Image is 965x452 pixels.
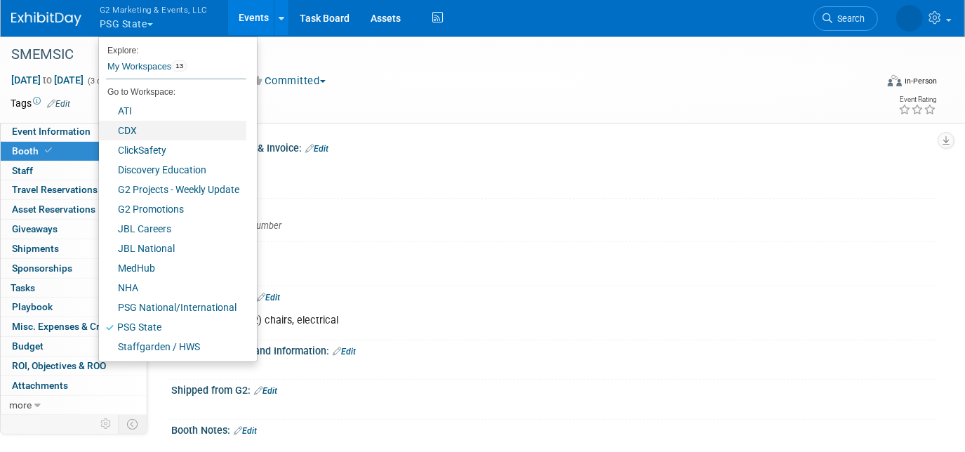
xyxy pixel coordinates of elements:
[6,42,858,67] div: SMEMSIC
[171,60,187,72] span: 13
[1,357,147,375] a: ROI, Objectives & ROO
[9,399,32,411] span: more
[1,298,147,317] a: Playbook
[12,165,33,176] span: Staff
[182,259,926,281] div: Tabletop
[99,121,246,140] a: CDX
[254,386,277,396] a: Edit
[183,307,788,335] div: (2) 6 tables, (2) chairs, electrical
[813,6,878,31] a: Search
[898,96,936,103] div: Event Rating
[333,347,356,357] a: Edit
[100,2,208,17] span: G2 Marketing & Events, LLC
[12,223,58,234] span: Giveaways
[106,55,246,79] a: My Workspaces13
[896,5,923,32] img: Laine Butler
[171,199,937,216] div: Booth Number:
[12,204,95,215] span: Asset Reservations
[1,122,147,141] a: Event Information
[248,74,331,88] button: Committed
[1,317,147,336] a: Misc. Expenses & Credits
[12,184,98,195] span: Travel Reservations
[41,74,54,86] span: to
[234,426,257,436] a: Edit
[11,96,70,110] td: Tags
[99,317,246,337] a: PSG State
[1,279,147,298] a: Tasks
[99,42,246,55] li: Explore:
[257,293,280,303] a: Edit
[305,144,328,154] a: Edit
[1,161,147,180] a: Staff
[99,298,246,317] a: PSG National/International
[12,145,55,157] span: Booth
[1,376,147,395] a: Attachments
[94,415,119,433] td: Personalize Event Tab Strip
[12,321,121,332] span: Misc. Expenses & Credits
[99,140,246,160] a: ClickSafety
[99,278,246,298] a: NHA
[832,13,865,24] span: Search
[171,286,937,305] div: Included in Booth:
[99,337,246,357] a: Staffgarden / HWS
[1,259,147,278] a: Sponsorships
[99,258,246,278] a: MedHub
[171,242,937,260] div: Booth Size:
[99,83,246,101] li: Go to Workspace:
[99,160,246,180] a: Discovery Education
[12,380,68,391] span: Attachments
[99,199,246,219] a: G2 Promotions
[119,415,147,433] td: Toggle Event Tabs
[904,76,937,86] div: In-Person
[1,337,147,356] a: Budget
[99,239,246,258] a: JBL National
[47,99,70,109] a: Edit
[12,126,91,137] span: Event Information
[11,282,35,293] span: Tasks
[182,158,926,192] div: Reserved
[800,73,937,94] div: Event Format
[12,340,44,352] span: Budget
[45,147,52,154] i: Booth reservation complete
[99,180,246,199] a: G2 Projects - Weekly Update
[99,101,246,121] a: ATI
[888,75,902,86] img: Format-Inperson.png
[171,340,937,359] div: Shipping Address and Information:
[171,420,937,438] div: Booth Notes:
[11,12,81,26] img: ExhibitDay
[86,77,116,86] span: (3 days)
[12,262,72,274] span: Sponsorships
[99,219,246,239] a: JBL Careers
[1,396,147,415] a: more
[1,180,147,199] a: Travel Reservations
[1,220,147,239] a: Giveaways
[11,74,84,86] span: [DATE] [DATE]
[1,239,147,258] a: Shipments
[171,138,937,156] div: Booth Reservation & Invoice:
[12,360,106,371] span: ROI, Objectives & ROO
[1,142,147,161] a: Booth
[12,243,59,254] span: Shipments
[1,200,147,219] a: Asset Reservations
[12,301,53,312] span: Playbook
[171,380,937,398] div: Shipped from G2:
